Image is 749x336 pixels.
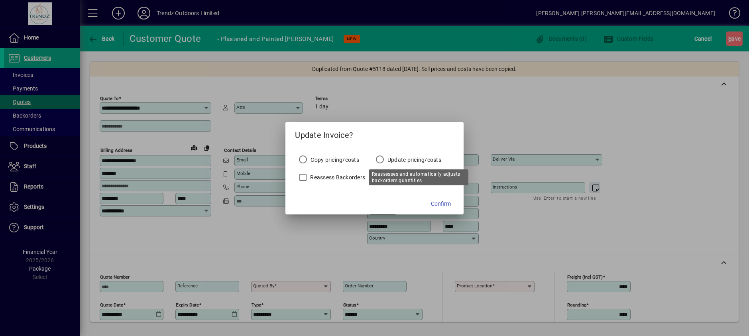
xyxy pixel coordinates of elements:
[309,173,365,181] label: Reassess Backorders
[386,156,441,164] label: Update pricing/costs
[369,169,468,185] div: Reassesses and automatically adjusts backorders quantities
[428,197,454,211] button: Confirm
[285,122,464,145] h5: Update Invoice?
[431,200,451,208] span: Confirm
[309,156,359,164] label: Copy pricing/costs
